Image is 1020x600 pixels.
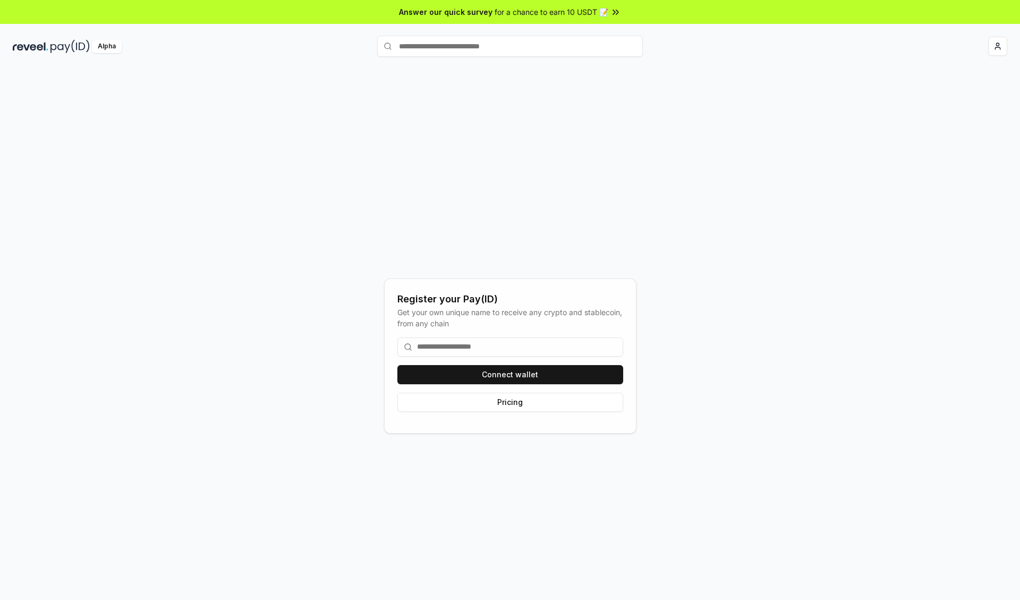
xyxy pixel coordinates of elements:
div: Alpha [92,40,122,53]
span: for a chance to earn 10 USDT 📝 [495,6,608,18]
span: Answer our quick survey [399,6,492,18]
div: Register your Pay(ID) [397,292,623,307]
img: pay_id [50,40,90,53]
button: Pricing [397,393,623,412]
div: Get your own unique name to receive any crypto and stablecoin, from any chain [397,307,623,329]
img: reveel_dark [13,40,48,53]
button: Connect wallet [397,365,623,384]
